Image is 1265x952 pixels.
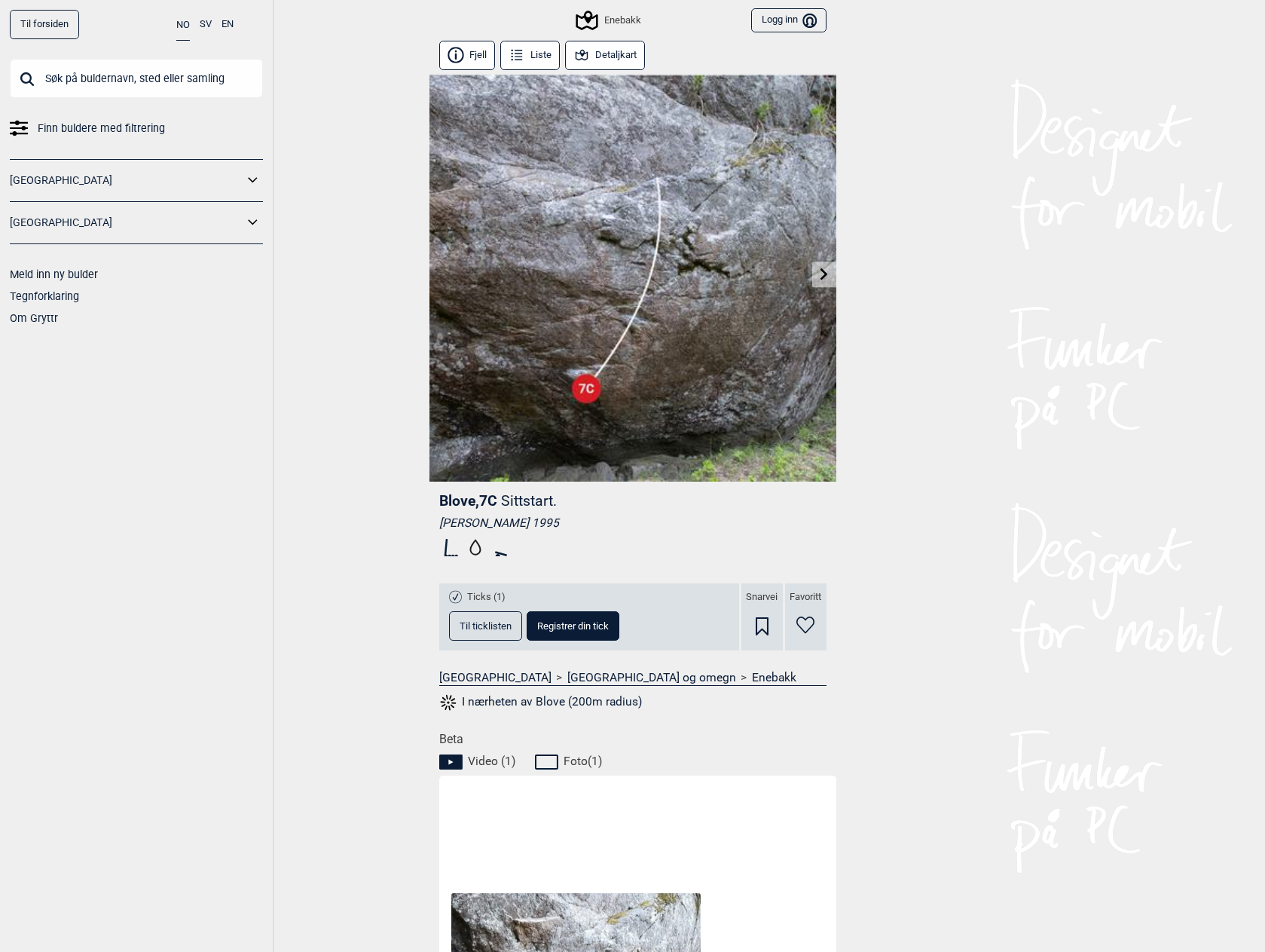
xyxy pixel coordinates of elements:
[567,670,736,685] a: [GEOGRAPHIC_DATA] og omegn
[537,621,609,631] span: Registrer din tick
[468,754,515,769] span: Video ( 1 )
[527,611,619,641] button: Registrer din tick
[429,75,836,482] img: Blove 200520
[500,41,561,70] button: Liste
[578,11,640,29] div: Enebakk
[439,670,552,685] a: [GEOGRAPHIC_DATA]
[501,492,557,510] p: Sittstart.
[752,670,796,685] a: Enebakk
[790,591,821,604] span: Favoritt
[38,118,165,139] span: Finn buldere med filtrering
[564,754,602,769] span: Foto ( 1 )
[10,290,79,302] a: Tegnforklaring
[10,59,263,98] input: Søk på buldernavn, sted eller samling
[449,611,522,641] button: Til ticklisten
[467,591,506,604] span: Ticks (1)
[439,516,827,531] div: [PERSON_NAME] 1995
[200,10,212,39] button: SV
[751,8,826,33] button: Logg inn
[10,268,98,280] a: Meld inn ny bulder
[222,10,234,39] button: EN
[176,10,190,41] button: NO
[741,583,783,650] div: Snarvei
[565,41,646,70] button: Detaljkart
[439,693,643,712] button: I nærheten av Blove (200m radius)
[10,10,79,39] a: Til forsiden
[10,170,243,191] a: [GEOGRAPHIC_DATA]
[439,670,827,685] nav: > >
[439,41,496,70] button: Fjell
[460,621,512,631] span: Til ticklisten
[10,312,58,324] a: Om Gryttr
[10,118,263,139] a: Finn buldere med filtrering
[10,212,243,234] a: [GEOGRAPHIC_DATA]
[439,492,497,510] span: Blove , 7C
